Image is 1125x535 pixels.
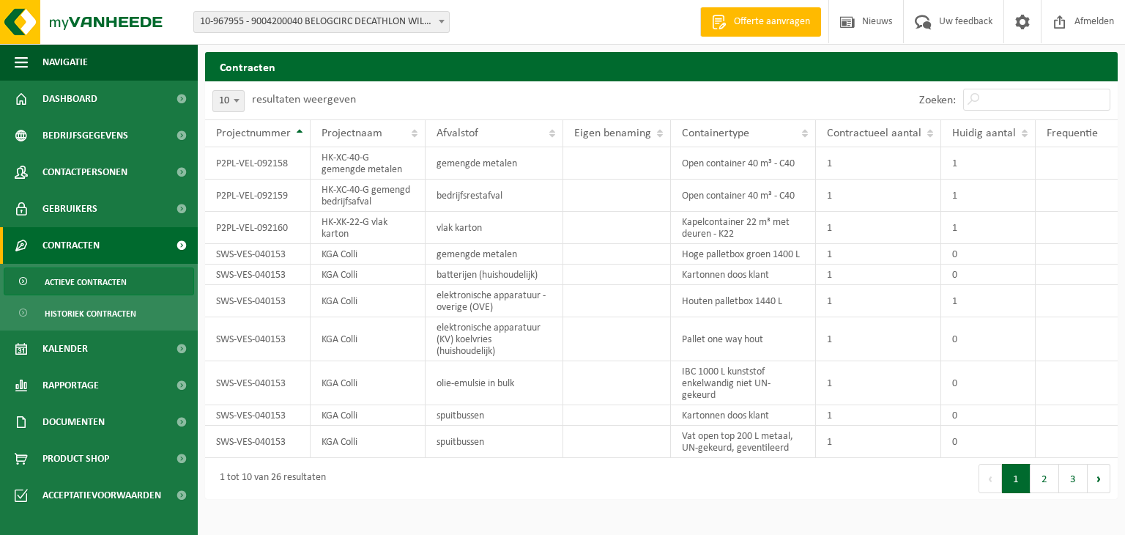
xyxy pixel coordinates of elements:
td: 1 [816,212,941,244]
td: SWS-VES-040153 [205,405,311,426]
td: 0 [941,426,1036,458]
span: Documenten [42,404,105,440]
td: HK-XC-40-G gemengd bedrijfsafval [311,180,426,212]
td: HK-XC-40-G gemengde metalen [311,147,426,180]
span: Huidig aantal [952,128,1016,139]
td: SWS-VES-040153 [205,244,311,265]
td: 1 [816,317,941,361]
td: elektronische apparatuur (KV) koelvries (huishoudelijk) [426,317,563,361]
td: KGA Colli [311,265,426,285]
span: Projectnummer [216,128,291,139]
span: 10 [212,90,245,112]
td: 0 [941,405,1036,426]
span: Bedrijfsgegevens [42,117,128,154]
td: 0 [941,317,1036,361]
td: KGA Colli [311,405,426,426]
td: gemengde metalen [426,147,563,180]
h2: Contracten [205,52,1118,81]
td: 0 [941,361,1036,405]
td: KGA Colli [311,317,426,361]
td: 1 [816,180,941,212]
td: batterijen (huishoudelijk) [426,265,563,285]
span: Contractueel aantal [827,128,921,139]
button: 2 [1031,464,1059,493]
td: olie-emulsie in bulk [426,361,563,405]
td: Kapelcontainer 22 m³ met deuren - K22 [671,212,816,244]
td: 1 [941,147,1036,180]
a: Offerte aanvragen [700,7,821,37]
td: SWS-VES-040153 [205,285,311,317]
span: Gebruikers [42,191,97,227]
button: 3 [1059,464,1088,493]
span: Product Shop [42,440,109,477]
td: Houten palletbox 1440 L [671,285,816,317]
td: 0 [941,265,1036,285]
td: SWS-VES-040153 [205,265,311,285]
span: Acceptatievoorwaarden [42,477,161,514]
button: Next [1088,464,1110,493]
span: Frequentie [1047,128,1098,139]
td: KGA Colli [311,285,426,317]
span: Afvalstof [437,128,478,139]
span: Kalender [42,331,88,367]
td: 1 [816,426,941,458]
td: P2PL-VEL-092160 [205,212,311,244]
td: 1 [816,361,941,405]
td: Hoge palletbox groen 1400 L [671,244,816,265]
td: 1 [941,180,1036,212]
td: spuitbussen [426,426,563,458]
td: elektronische apparatuur - overige (OVE) [426,285,563,317]
td: SWS-VES-040153 [205,426,311,458]
a: Historiek contracten [4,299,194,327]
td: 1 [816,147,941,180]
span: Historiek contracten [45,300,136,328]
span: Offerte aanvragen [730,15,814,29]
a: Actieve contracten [4,267,194,295]
td: SWS-VES-040153 [205,361,311,405]
span: Actieve contracten [45,268,127,296]
span: Rapportage [42,367,99,404]
span: 10 [213,91,244,111]
td: P2PL-VEL-092158 [205,147,311,180]
td: 1 [941,285,1036,317]
td: Pallet one way hout [671,317,816,361]
td: Vat open top 200 L metaal, UN-gekeurd, geventileerd [671,426,816,458]
td: SWS-VES-040153 [205,317,311,361]
td: 1 [816,244,941,265]
td: KGA Colli [311,361,426,405]
td: vlak karton [426,212,563,244]
td: IBC 1000 L kunststof enkelwandig niet UN-gekeurd [671,361,816,405]
span: 10-967955 - 9004200040 BELOGCIRC DECATHLON WILLEBROEK - WILLEBROEK [193,11,450,33]
td: bedrijfsrestafval [426,180,563,212]
td: Kartonnen doos klant [671,265,816,285]
td: gemengde metalen [426,244,563,265]
td: 1 [816,285,941,317]
td: KGA Colli [311,426,426,458]
label: resultaten weergeven [252,94,356,106]
td: 1 [941,212,1036,244]
td: Kartonnen doos klant [671,405,816,426]
button: Previous [979,464,1002,493]
span: Dashboard [42,81,97,117]
span: Navigatie [42,44,88,81]
td: 1 [816,265,941,285]
td: HK-XK-22-G vlak karton [311,212,426,244]
span: 10-967955 - 9004200040 BELOGCIRC DECATHLON WILLEBROEK - WILLEBROEK [194,12,449,32]
td: 0 [941,244,1036,265]
span: Projectnaam [322,128,382,139]
label: Zoeken: [919,95,956,106]
td: Open container 40 m³ - C40 [671,147,816,180]
td: 1 [816,405,941,426]
span: Containertype [682,128,749,139]
td: P2PL-VEL-092159 [205,180,311,212]
td: KGA Colli [311,244,426,265]
span: Eigen benaming [574,128,651,139]
button: 1 [1002,464,1031,493]
td: spuitbussen [426,405,563,426]
div: 1 tot 10 van 26 resultaten [212,465,326,492]
span: Contactpersonen [42,154,127,191]
span: Contracten [42,227,100,264]
td: Open container 40 m³ - C40 [671,180,816,212]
